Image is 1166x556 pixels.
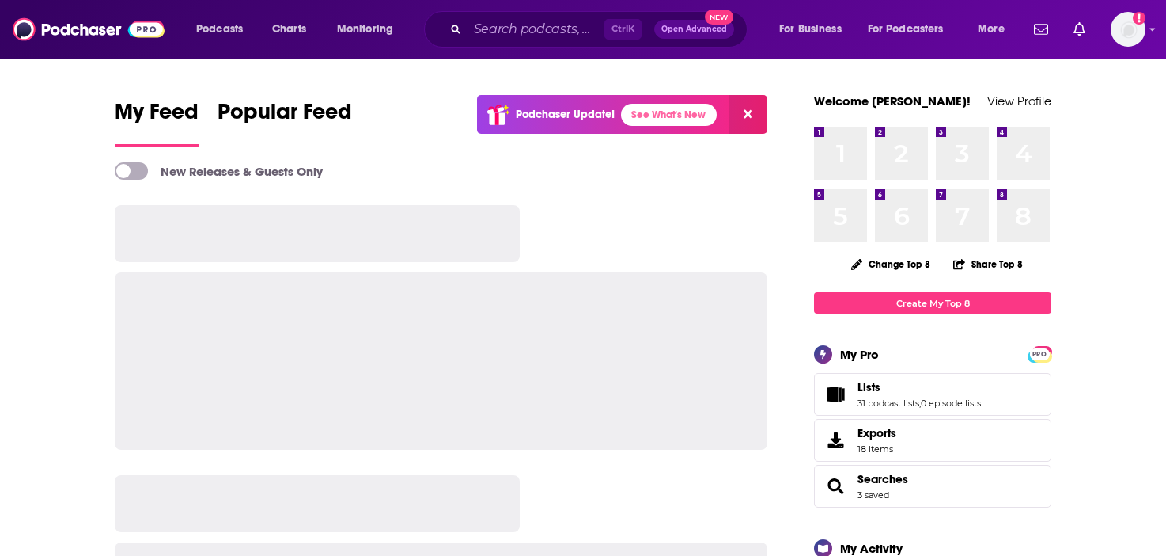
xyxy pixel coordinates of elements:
a: PRO [1030,348,1049,360]
div: My Pro [840,347,879,362]
button: open menu [185,17,263,42]
span: , [919,398,921,409]
a: Searches [820,475,851,497]
span: Monitoring [337,18,393,40]
span: Ctrl K [604,19,642,40]
a: Lists [820,383,851,406]
span: 18 items [857,444,896,455]
div: My Activity [840,541,903,556]
span: For Podcasters [868,18,944,40]
span: Podcasts [196,18,243,40]
button: Show profile menu [1111,12,1145,47]
a: Exports [814,419,1051,462]
img: User Profile [1111,12,1145,47]
span: Searches [814,465,1051,508]
span: Exports [820,429,851,451]
a: View Profile [987,93,1051,109]
p: Podchaser Update! [516,108,615,121]
span: Open Advanced [661,25,727,33]
span: Logged in as TaraKennedy [1111,12,1145,47]
a: Show notifications dropdown [1067,16,1092,43]
a: My Feed [115,98,199,147]
span: PRO [1030,348,1049,360]
input: Search podcasts, credits, & more... [468,17,604,42]
span: Lists [857,380,880,394]
div: Search podcasts, credits, & more... [439,11,763,48]
a: Lists [857,380,981,394]
a: Charts [262,17,316,42]
button: Open AdvancedNew [654,20,734,39]
button: open menu [857,17,967,42]
button: Change Top 8 [842,254,940,274]
a: Show notifications dropdown [1028,16,1054,43]
span: Exports [857,426,896,440]
span: More [978,18,1005,40]
span: For Business [779,18,842,40]
button: open menu [326,17,414,42]
button: open menu [967,17,1024,42]
img: Podchaser - Follow, Share and Rate Podcasts [13,14,165,44]
a: Searches [857,472,908,486]
span: My Feed [115,98,199,135]
a: 3 saved [857,489,889,501]
a: Create My Top 8 [814,292,1051,314]
button: open menu [768,17,861,42]
a: Popular Feed [218,98,352,147]
a: 0 episode lists [921,398,981,409]
svg: Add a profile image [1133,12,1145,25]
span: Charts [272,18,306,40]
a: Welcome [PERSON_NAME]! [814,93,971,109]
a: 31 podcast lists [857,398,919,409]
a: New Releases & Guests Only [115,162,323,180]
span: Lists [814,373,1051,416]
span: Popular Feed [218,98,352,135]
a: See What's New [621,104,717,126]
span: New [705,10,733,25]
button: Share Top 8 [952,249,1024,280]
